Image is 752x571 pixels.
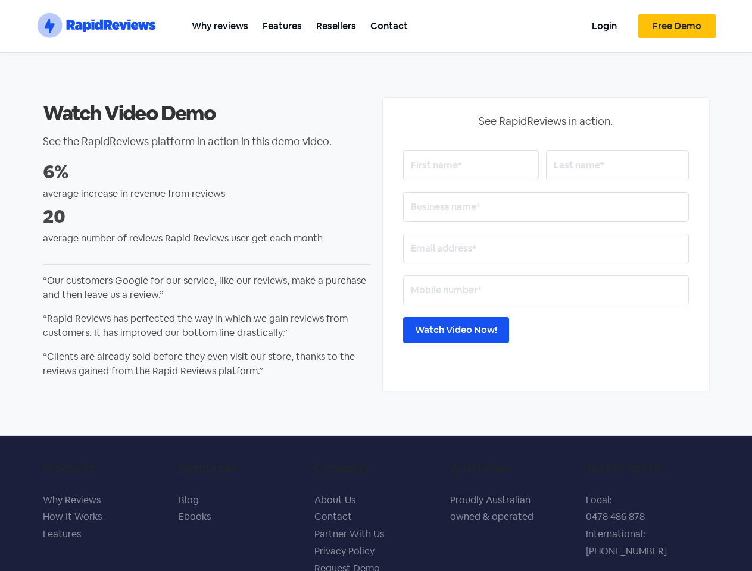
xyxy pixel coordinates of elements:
[43,274,370,302] p: “Our customers Google for our service, like our reviews, make a purchase and then leave us a revi...
[179,494,199,506] a: Blog
[179,510,211,523] a: Ebooks
[43,312,370,340] p: “Rapid Reviews has perfected the way in which we gain reviews from customers. It has improved our...
[179,461,302,475] h5: Resources
[314,545,375,557] a: Privacy Policy
[43,528,81,540] a: Features
[403,275,689,305] input: Mobile number*
[43,204,65,228] strong: 20
[450,461,574,475] h5: Australian
[586,492,710,560] p: Local: 0478 486 878 International: [PHONE_NUMBER]
[185,12,255,39] a: Why reviews
[546,150,689,180] input: Last name*
[43,159,69,184] strong: 6%
[314,461,438,475] h5: Company
[585,12,624,39] a: Login
[363,12,415,39] a: Contact
[309,12,363,39] a: Resellers
[403,234,689,263] input: Email address*
[43,187,370,201] p: average increase in revenue from reviews
[653,21,701,31] span: Free Demo
[403,113,689,129] p: See RapidReviews in action.
[403,150,539,180] input: First name*
[43,136,370,147] h2: See the RapidReviews platform in action in this demo video.
[43,350,370,378] p: “Clients are already sold before they even visit our store, thanks to the reviews gained from the...
[314,510,352,523] a: Contact
[314,528,384,540] a: Partner With Us
[43,231,370,246] p: average number of reviews Rapid Reviews user get each month
[638,14,716,38] a: Free Demo
[586,461,710,475] h5: Text or call us.
[403,192,689,222] input: Business name*
[450,492,574,526] p: Proudly Australian owned & operated
[43,494,101,506] a: Why Reviews
[43,510,102,523] a: How It Works
[314,494,355,506] a: About Us
[255,12,309,39] a: Features
[43,461,167,475] h5: Products
[43,100,370,126] h2: Watch Video Demo
[403,317,509,343] input: Watch Video Now!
